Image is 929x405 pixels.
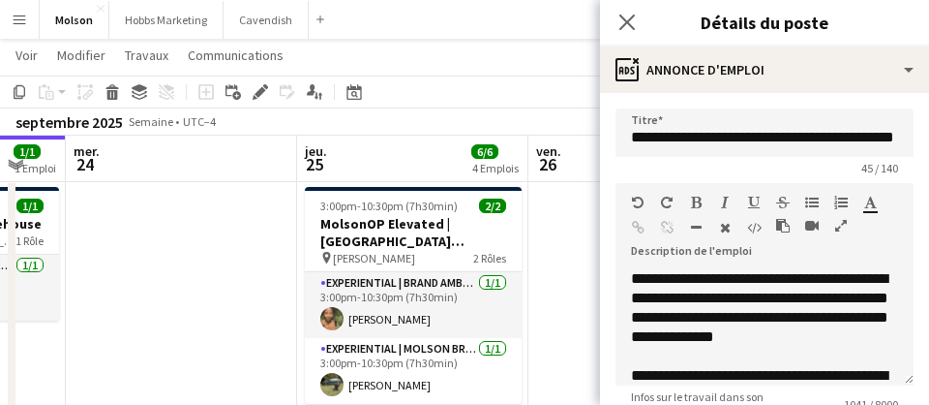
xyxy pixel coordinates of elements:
[533,153,561,175] span: 26
[776,218,790,234] button: Coller comme texte brut
[805,218,819,234] button: Insérer la vidéo
[471,144,498,159] span: 6/6
[747,195,761,210] button: Souligner
[305,187,522,404] app-job-card: 3:00pm-10:30pm (7h30min)2/2MolsonOP Elevated | [GEOGRAPHIC_DATA] ([GEOGRAPHIC_DATA], [GEOGRAPHIC_...
[479,199,506,213] span: 2/2
[15,47,38,64] span: Voir
[180,43,291,68] a: Communications
[536,142,561,160] span: ven.
[117,43,176,68] a: Travaux
[320,199,458,213] span: 3:00pm-10:30pm (7h30min)
[747,220,761,235] button: Code HTML
[57,47,105,64] span: Modifier
[305,215,522,250] h3: MolsonOP Elevated | [GEOGRAPHIC_DATA] ([GEOGRAPHIC_DATA], [GEOGRAPHIC_DATA])
[473,251,506,265] span: 2 Rôles
[472,161,519,175] div: 4 Emplois
[718,220,732,235] button: Effacer la mise en forme
[600,47,929,93] div: Annonce d'emploi
[188,47,284,64] span: Communications
[302,153,327,175] span: 25
[863,195,877,210] button: Couleur du texte
[14,144,41,159] span: 1/1
[660,195,674,210] button: Rétablir
[776,195,790,210] button: Barrer
[805,195,819,210] button: Liste à puces
[16,199,44,213] span: 1/1
[600,10,929,35] h3: Détails du poste
[834,195,848,210] button: Liste numérotée
[15,234,44,248] span: 1 Rôle
[834,218,848,234] button: Plein écran
[689,220,703,235] button: Ligne horizontale
[224,1,309,39] button: Cavendish
[40,1,109,39] button: Molson
[109,1,224,39] button: Hobbs Marketing
[125,47,168,64] span: Travaux
[15,112,123,132] div: septembre 2025
[49,43,113,68] a: Modifier
[718,195,732,210] button: Italique
[8,43,45,68] a: Voir
[183,114,216,129] div: UTC−4
[305,142,327,160] span: jeu.
[689,195,703,210] button: Gras
[74,142,100,160] span: mer.
[71,153,100,175] span: 24
[846,161,914,175] span: 45 / 140
[631,195,644,210] button: Annuler
[305,272,522,338] app-card-role: Experiential | Brand Ambassador1/13:00pm-10:30pm (7h30min)[PERSON_NAME]
[127,114,175,143] span: Semaine 39
[15,161,56,175] div: 1 Emploi
[333,251,415,265] span: [PERSON_NAME]
[305,338,522,404] app-card-role: Experiential | Molson Brand Specialist1/13:00pm-10:30pm (7h30min)[PERSON_NAME]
